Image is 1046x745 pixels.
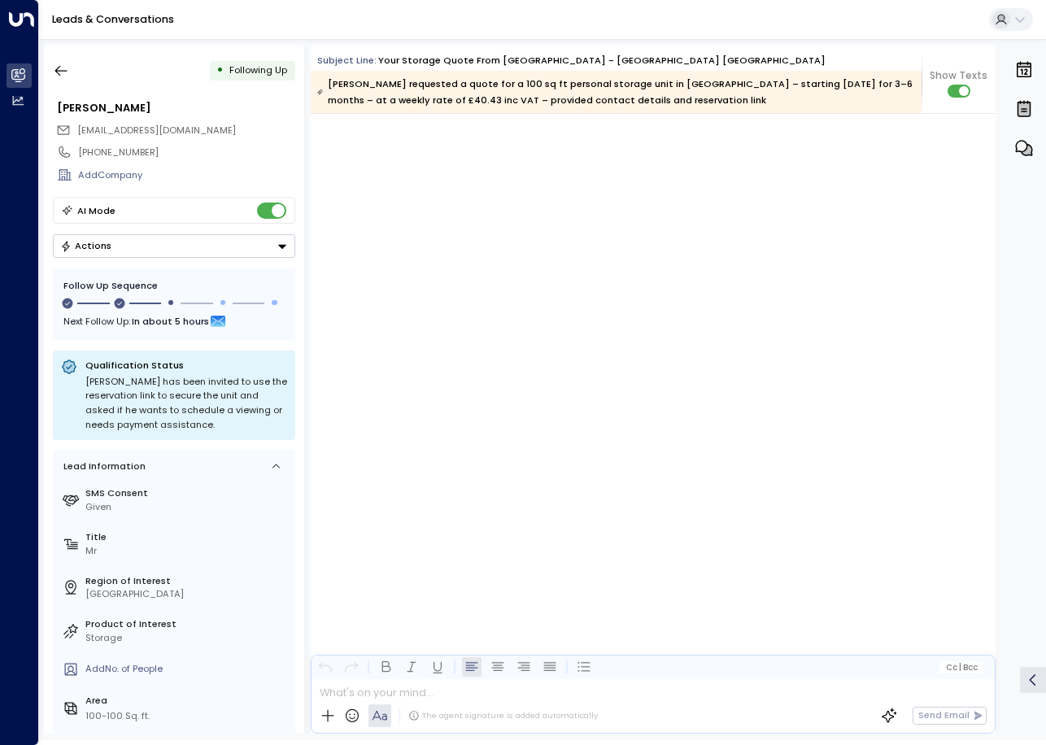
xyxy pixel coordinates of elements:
[229,63,287,76] span: Following Up
[940,661,983,673] button: Cc|Bcc
[132,312,209,330] span: In about 5 hours
[63,312,285,330] div: Next Follow Up:
[85,617,290,631] label: Product of Interest
[317,54,377,67] span: Subject Line:
[77,203,115,219] div: AI Mode
[85,587,290,601] div: [GEOGRAPHIC_DATA]
[78,168,294,182] div: AddCompany
[408,710,598,721] div: The agent signature is added automatically
[77,124,236,137] span: markfermor@gmail.com
[317,76,913,108] div: [PERSON_NAME] requested a quote for a 100 sq ft personal storage unit in [GEOGRAPHIC_DATA] – star...
[85,631,290,645] div: Storage
[85,500,290,514] div: Given
[77,124,236,137] span: [EMAIL_ADDRESS][DOMAIN_NAME]
[78,146,294,159] div: [PHONE_NUMBER]
[946,663,978,672] span: Cc Bcc
[378,54,826,68] div: Your storage quote from [GEOGRAPHIC_DATA] - [GEOGRAPHIC_DATA] [GEOGRAPHIC_DATA]
[85,375,287,432] div: [PERSON_NAME] has been invited to use the reservation link to secure the unit and asked if he wan...
[85,544,290,558] div: Mr
[59,460,146,473] div: Lead Information
[85,530,290,544] label: Title
[60,240,111,251] div: Actions
[85,486,290,500] label: SMS Consent
[316,657,335,677] button: Undo
[85,574,290,588] label: Region of Interest
[85,709,150,723] div: 100-100 Sq. ft.
[85,694,290,708] label: Area
[57,100,294,115] div: [PERSON_NAME]
[85,359,287,372] p: Qualification Status
[959,663,961,672] span: |
[63,279,285,293] div: Follow Up Sequence
[53,234,295,258] button: Actions
[216,59,224,82] div: •
[53,234,295,258] div: Button group with a nested menu
[85,662,290,676] div: AddNo. of People
[342,657,361,677] button: Redo
[52,12,174,26] a: Leads & Conversations
[930,68,987,83] span: Show Texts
